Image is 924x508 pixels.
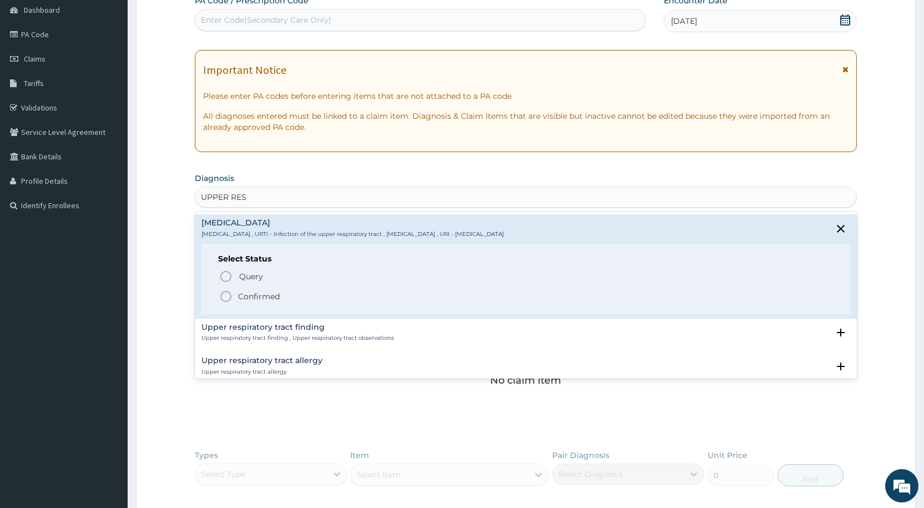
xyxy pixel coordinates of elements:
[218,255,834,263] h6: Select Status
[203,90,849,102] p: Please enter PA codes before entering items that are not attached to a PA code
[490,375,561,386] p: No claim item
[201,14,331,26] div: Enter Code(Secondary Care Only)
[201,356,322,365] h4: Upper respiratory tract allergy
[195,173,234,184] label: Diagnosis
[24,5,60,15] span: Dashboard
[58,62,186,77] div: Chat with us now
[201,323,394,331] h4: Upper respiratory tract finding
[203,64,286,76] h1: Important Notice
[671,16,697,27] span: [DATE]
[239,271,263,282] span: Query
[834,360,847,373] i: open select status
[219,270,233,283] i: status option query
[834,326,847,339] i: open select status
[834,222,847,235] i: close select status
[201,368,322,376] p: Upper respiratory tract allergy
[21,56,45,83] img: d_794563401_company_1708531726252_794563401
[24,54,46,64] span: Claims
[201,334,394,342] p: Upper respiratory tract finding , Upper respiratory tract observations
[201,219,504,227] h4: [MEDICAL_DATA]
[203,110,849,133] p: All diagnoses entered must be linked to a claim item. Diagnosis & Claim Items that are visible bu...
[219,290,233,303] i: status option filled
[238,291,280,302] p: Confirmed
[64,140,153,252] span: We're online!
[201,230,504,238] p: [MEDICAL_DATA] , URTI - Infection of the upper respiratory tract , [MEDICAL_DATA] , URI - [MEDICA...
[182,6,209,32] div: Minimize live chat window
[24,78,44,88] span: Tariffs
[6,303,211,342] textarea: Type your message and hit 'Enter'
